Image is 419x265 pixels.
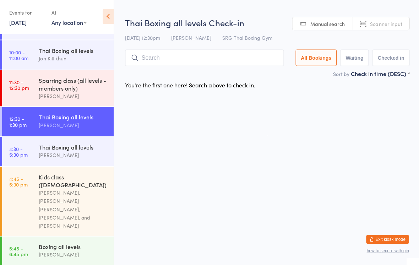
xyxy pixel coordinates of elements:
time: 11:30 - 12:30 pm [9,80,29,91]
span: SRG Thai Boxing Gym [221,35,271,42]
a: 10:00 -11:00 amThai Boxing all levelsJoh Kittikhun [2,41,113,70]
div: Events for [9,8,44,20]
time: 12:30 - 1:30 pm [9,117,27,128]
button: Waiting [339,50,367,67]
time: 4:45 - 5:30 pm [9,176,28,188]
span: [DATE] 12:30pm [125,35,159,42]
div: Any location [51,20,86,27]
div: Boxing all levels [39,243,107,250]
div: [PERSON_NAME] [39,121,107,130]
div: Sparring class (all levels - members only) [39,77,107,93]
div: [PERSON_NAME], [PERSON_NAME] [PERSON_NAME], [PERSON_NAME], and [PERSON_NAME] [39,189,107,230]
a: [DATE] [9,20,27,27]
button: All Bookings [294,50,336,67]
button: Checked in [371,50,408,67]
div: [PERSON_NAME] [39,93,107,101]
div: Check in time (DESC) [349,70,408,78]
span: Scanner input [369,21,401,28]
button: Exit kiosk mode [365,235,407,244]
div: You're the first one here! Search above to check in. [125,82,254,90]
div: [PERSON_NAME] [39,250,107,259]
time: 5:45 - 6:45 pm [9,245,28,257]
span: [PERSON_NAME] [170,35,210,42]
div: Joh Kittikhun [39,55,107,63]
time: 4:30 - 5:30 pm [9,146,28,158]
time: 10:00 - 11:00 am [9,50,28,61]
div: At [51,8,86,20]
a: 12:30 -1:30 pmThai Boxing all levels[PERSON_NAME] [2,108,113,137]
input: Search [125,50,283,67]
div: Thai Boxing all levels [39,47,107,55]
a: 11:30 -12:30 pmSparring class (all levels - members only)[PERSON_NAME] [2,71,113,107]
div: Thai Boxing all levels [39,144,107,151]
a: 4:45 -5:30 pmKids class ([DEMOGRAPHIC_DATA])[PERSON_NAME], [PERSON_NAME] [PERSON_NAME], [PERSON_N... [2,167,113,236]
span: Manual search [309,21,343,28]
div: Kids class ([DEMOGRAPHIC_DATA]) [39,173,107,189]
button: how to secure with pin [365,248,407,253]
h2: Thai Boxing all levels Check-in [125,18,408,29]
div: Thai Boxing all levels [39,114,107,121]
a: 4:30 -5:30 pmThai Boxing all levels[PERSON_NAME] [2,137,113,167]
div: [PERSON_NAME] [39,151,107,159]
label: Sort by [332,71,348,78]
